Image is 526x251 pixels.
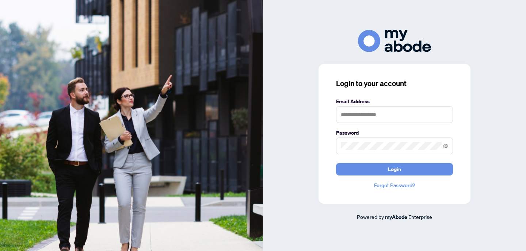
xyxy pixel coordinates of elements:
span: Login [388,163,401,175]
a: myAbode [385,213,407,221]
a: Forgot Password? [336,181,453,189]
span: eye-invisible [443,143,448,148]
label: Password [336,129,453,137]
h3: Login to your account [336,78,453,89]
button: Login [336,163,453,175]
span: Powered by [357,213,384,220]
span: Enterprise [408,213,432,220]
label: Email Address [336,97,453,105]
img: ma-logo [358,30,431,52]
